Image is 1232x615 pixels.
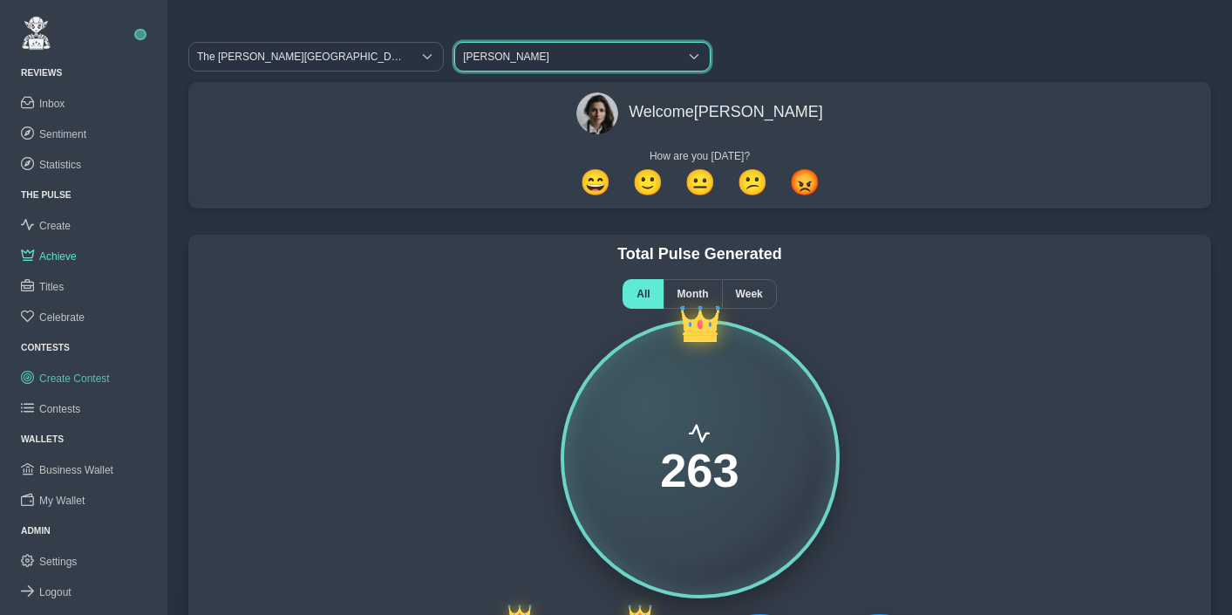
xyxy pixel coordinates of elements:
[199,245,1201,264] h4: Total Pulse Generated
[629,103,823,122] h4: Welcome [PERSON_NAME]
[623,279,663,309] div: All
[786,167,823,198] button: Angry
[39,586,71,598] span: Logout
[412,43,443,71] div: Select a location
[39,281,64,293] span: Titles
[189,43,412,71] span: The [PERSON_NAME][GEOGRAPHIC_DATA]
[636,288,650,300] span: All
[39,250,77,263] span: Achieve
[199,150,1201,162] div: How are you [DATE]?
[722,279,777,309] div: Week
[39,220,71,232] span: Create
[682,167,718,198] button: Okay
[678,43,710,71] div: Select employee
[39,159,81,171] span: Statistics
[21,68,62,78] a: Reviews
[21,190,71,200] a: THE PULSE
[455,43,677,71] span: [PERSON_NAME]
[39,372,110,385] span: Create Contest
[21,343,70,352] a: CONTESTS
[734,167,771,198] button: Not great
[664,279,722,309] div: Month
[736,288,763,300] span: Week
[21,526,51,536] a: Admin
[21,434,64,444] a: Wallets
[39,311,85,324] span: Celebrate
[39,128,86,140] span: Sentiment
[39,98,65,110] span: Inbox
[39,495,85,507] span: My Wallet
[21,16,51,51] img: ReviewElf Logo
[677,288,709,300] span: Month
[660,448,739,495] span: 263
[39,464,113,476] span: Business Wallet
[561,319,840,598] div: Total points 263
[576,92,618,134] img: avatar
[577,167,614,198] button: Great
[630,167,666,198] button: Good
[39,403,80,415] span: Contests
[39,556,77,568] span: Settings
